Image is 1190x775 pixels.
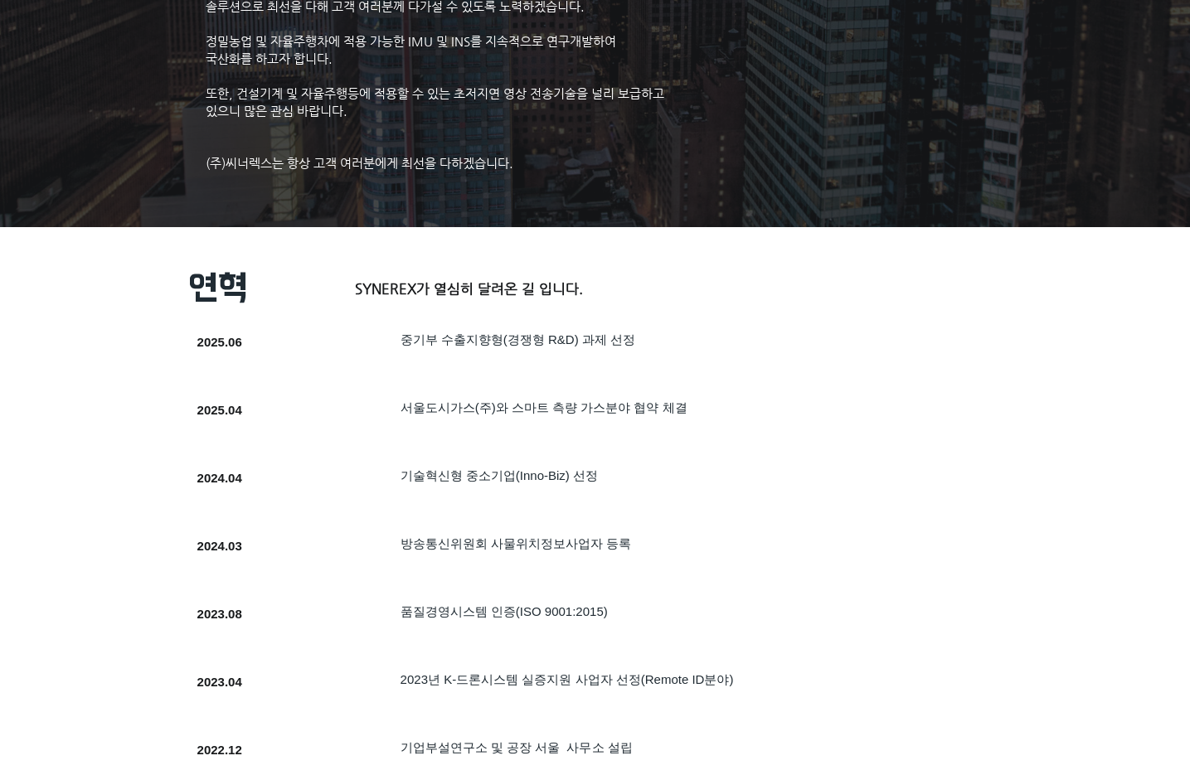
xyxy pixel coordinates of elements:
span: 2024.04 [197,471,242,485]
span: 2022.12 [197,743,242,757]
span: 서울도시가스(주)와 스마트 측량 가스분야 협약 체결 [401,400,687,414]
span: 2023.04 [197,675,242,689]
span: 기업부설연구소 및 공장 서울 사무소 설립 [401,740,633,754]
span: 2025.06 [197,335,242,349]
span: ​품질경영시스템 인증(ISO 9001:2015) [401,604,608,618]
span: SYNEREX가 열심히 달려온 길 입니다. [355,280,583,297]
span: ​중기부 수출지향형(경쟁형 R&D) 과제 선정 [401,332,635,346]
span: 정밀농업 및 자율주행차에 적용 가능한 IMU 및 INS를 지속적으로 연구개발하여 [206,34,616,48]
span: ​기술혁신형 중소기업(Inno-Biz) 선정 [401,468,598,482]
span: (주)씨너렉스는 항상 고객 여러분에게 최선을 다하겠습니다. [206,156,513,170]
span: 2023년 K-드론시스템 실증지원 사업자 선정(Remote ID분야) [401,672,734,686]
span: 연혁 [189,269,247,306]
span: ​또한, 건설기계 및 자율주행등에 적용할 수 있는 초저지연 영상 전송기술을 널리 보급하고 있으니 많은 관심 바랍니다. [206,86,664,118]
span: 방송통신위원회 사물위치정보사업자 등록 [401,536,631,550]
span: 2025.04 [197,403,242,417]
span: 국산화를 하고자 합니다. [206,51,333,65]
iframe: Wix Chat [999,704,1190,775]
span: 2023.08 [197,607,242,621]
span: 2024.03 [197,539,242,553]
